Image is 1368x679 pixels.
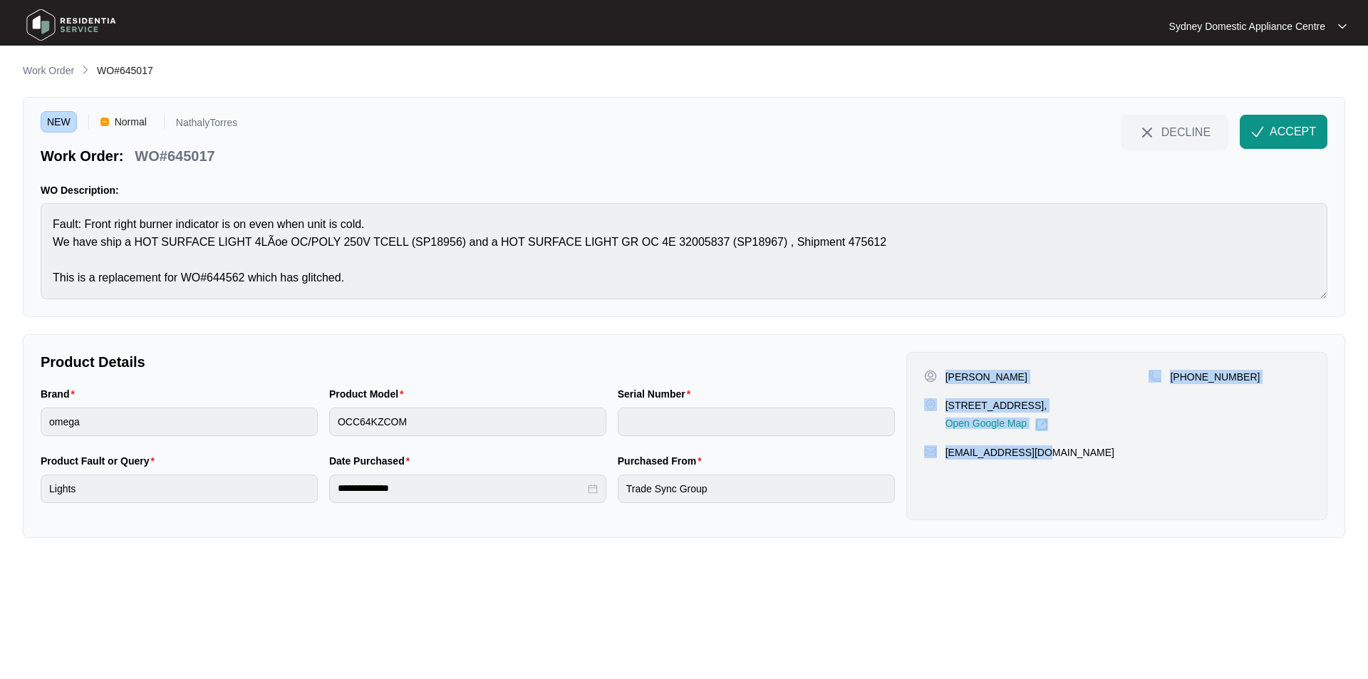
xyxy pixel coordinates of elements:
[1121,115,1228,149] button: close-IconDECLINE
[1149,370,1161,383] img: map-pin
[1270,123,1316,140] span: ACCEPT
[21,4,121,46] img: residentia service logo
[924,398,937,411] img: map-pin
[329,387,410,401] label: Product Model
[41,387,81,401] label: Brand
[109,111,152,133] span: Normal
[945,445,1114,460] p: [EMAIL_ADDRESS][DOMAIN_NAME]
[924,370,937,383] img: user-pin
[41,352,895,372] p: Product Details
[100,118,109,126] img: Vercel Logo
[41,146,123,166] p: Work Order:
[945,398,1048,413] p: [STREET_ADDRESS],
[1035,418,1048,431] img: Link-External
[618,454,708,468] label: Purchased From
[176,118,237,133] p: NathalyTorres
[41,111,77,133] span: NEW
[1170,370,1260,384] p: [PHONE_NUMBER]
[97,65,153,76] span: WO#645017
[41,203,1327,299] textarea: Fault: Front right burner indicator is on even when unit is cold. We have ship a HOT SURFACE LIGH...
[945,370,1027,384] p: [PERSON_NAME]
[1139,124,1156,141] img: close-Icon
[1169,19,1325,33] p: Sydney Domestic Appliance Centre
[80,64,91,76] img: chevron-right
[329,408,606,436] input: Product Model
[924,445,937,458] img: map-pin
[41,454,160,468] label: Product Fault or Query
[1240,115,1327,149] button: check-IconACCEPT
[41,183,1327,197] p: WO Description:
[41,475,318,503] input: Product Fault or Query
[618,387,696,401] label: Serial Number
[618,475,895,503] input: Purchased From
[1338,23,1347,30] img: dropdown arrow
[135,146,214,166] p: WO#645017
[618,408,895,436] input: Serial Number
[1161,124,1211,140] span: DECLINE
[41,408,318,436] input: Brand
[20,63,77,79] a: Work Order
[338,481,585,496] input: Date Purchased
[329,454,415,468] label: Date Purchased
[945,418,1048,431] a: Open Google Map
[23,63,74,78] p: Work Order
[1251,125,1264,138] img: check-Icon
